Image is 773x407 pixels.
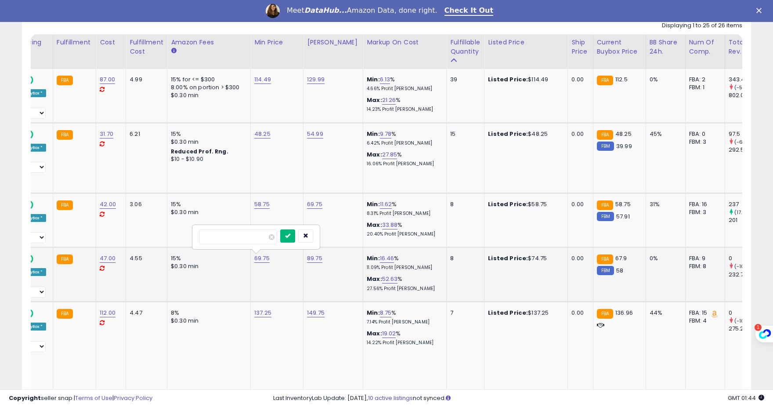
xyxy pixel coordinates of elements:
a: 114.49 [254,75,271,84]
div: 44% [650,309,679,317]
div: $114.49 [488,76,561,84]
div: % [367,330,440,346]
div: 232.79 [729,271,764,279]
img: Profile image for Georgie [266,4,280,18]
span: 136.96 [615,309,633,317]
div: Fulfillment Cost [130,38,163,56]
div: % [367,275,440,291]
p: 7.14% Profit [PERSON_NAME] [367,319,440,325]
a: 69.75 [254,254,270,263]
span: OFF [32,131,46,138]
div: 0 [729,309,764,317]
a: 129.99 [307,75,325,84]
small: Amazon Fees. [171,47,176,55]
div: $0.30 min [171,317,244,325]
span: OFF [32,201,46,208]
div: 8.00% on portion > $300 [171,84,244,91]
div: FBM: 4 [689,317,718,325]
a: 27.85 [382,150,397,159]
div: 8 [450,254,477,262]
small: FBM [597,212,614,221]
a: 10 active listings [368,394,413,402]
span: OFF [32,76,46,84]
div: 97.5 [729,130,764,138]
p: 8.31% Profit [PERSON_NAME] [367,211,440,217]
div: $10 - $10.90 [171,156,244,163]
div: % [367,254,440,271]
div: FBM: 3 [689,138,718,146]
a: Check It Out [444,6,494,16]
a: Privacy Policy [114,394,152,402]
a: 9.78 [380,130,392,138]
small: FBA [597,309,613,319]
div: 4.55 [130,254,160,262]
div: Num of Comp. [689,38,721,56]
small: FBA [57,130,73,140]
small: (17.91%) [734,209,753,216]
a: 52.63 [382,275,398,283]
div: % [367,76,440,92]
small: FBA [597,254,613,264]
div: 31% [650,200,679,208]
div: Current Buybox Price [597,38,642,56]
span: 58 [616,266,623,275]
a: 112.00 [100,309,116,317]
div: 4.47 [130,309,160,317]
div: % [367,130,440,146]
div: 15% [171,254,244,262]
a: 42.00 [100,200,116,209]
b: Listed Price: [488,254,528,262]
div: FBM: 8 [689,262,718,270]
div: Min Price [254,38,300,47]
div: 15% for <= $300 [171,76,244,84]
div: $137.25 [488,309,561,317]
div: Repricing [12,38,49,47]
div: $58.75 [488,200,561,208]
a: 6.13 [380,75,390,84]
a: 19.02 [382,329,396,338]
div: 343.47 [729,76,764,84]
div: 201 [729,216,764,224]
p: 11.09% Profit [PERSON_NAME] [367,265,440,271]
b: Max: [367,150,382,159]
strong: Copyright [9,394,41,402]
b: Listed Price: [488,75,528,84]
div: Fulfillable Quantity [450,38,480,56]
p: 4.66% Profit [PERSON_NAME] [367,86,440,92]
div: BB Share 24h. [650,38,682,56]
a: 69.75 [307,200,322,209]
a: 8.75 [380,309,392,317]
b: Max: [367,329,382,338]
small: FBA [57,309,73,319]
p: 27.56% Profit [PERSON_NAME] [367,286,440,292]
div: 0 [729,254,764,262]
b: Listed Price: [488,200,528,208]
div: 0.00 [571,130,586,138]
small: (-100%) [734,263,755,270]
span: 48.25 [615,130,632,138]
small: FBA [57,254,73,264]
i: DataHub... [304,6,347,15]
div: 15% [171,130,244,138]
b: Listed Price: [488,309,528,317]
div: % [367,200,440,217]
div: $0.30 min [171,91,244,99]
span: 58.75 [615,200,631,208]
a: 31.70 [100,130,113,138]
div: seller snap | | [9,394,152,403]
div: Fulfillment [57,38,92,47]
div: Close [756,8,765,13]
small: FBA [57,200,73,210]
a: 87.00 [100,75,115,84]
div: 0.00 [571,200,586,208]
div: FBM: 1 [689,84,718,91]
div: Listed Price [488,38,564,47]
div: 3.06 [130,200,160,208]
div: Last InventoryLab Update: [DATE], not synced. [273,394,764,403]
div: $74.75 [488,254,561,262]
div: Meet Amazon Data, done right. [287,6,437,15]
a: 58.75 [254,200,270,209]
div: FBM: 3 [689,208,718,216]
a: 89.75 [307,254,322,263]
div: % [367,221,440,237]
